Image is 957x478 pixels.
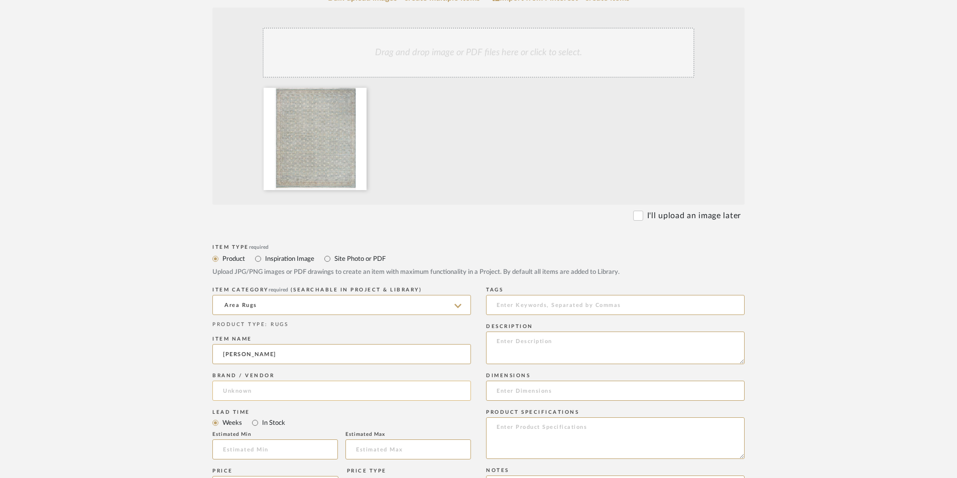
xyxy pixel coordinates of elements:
[212,252,745,265] mat-radio-group: Select item type
[212,409,471,415] div: Lead Time
[264,253,314,264] label: Inspiration Image
[212,416,471,429] mat-radio-group: Select item type
[486,467,745,473] div: Notes
[345,439,471,459] input: Estimated Max
[212,295,471,315] input: Type a category to search and select
[265,322,288,327] span: : RUGS
[212,336,471,342] div: Item name
[221,417,242,428] label: Weeks
[486,381,745,401] input: Enter Dimensions
[347,468,411,474] div: Price Type
[212,321,471,329] div: PRODUCT TYPE
[486,287,745,293] div: Tags
[212,287,471,293] div: ITEM CATEGORY
[212,373,471,379] div: Brand / Vendor
[291,287,422,292] span: (Searchable in Project & Library)
[212,267,745,277] div: Upload JPG/PNG images or PDF drawings to create an item with maximum functionality in a Project. ...
[647,210,741,222] label: I'll upload an image later
[486,373,745,379] div: Dimensions
[261,417,285,428] label: In Stock
[212,439,338,459] input: Estimated Min
[486,295,745,315] input: Enter Keywords, Separated by Commas
[212,381,471,401] input: Unknown
[486,409,745,415] div: Product Specifications
[212,244,745,250] div: Item Type
[221,253,245,264] label: Product
[269,287,288,292] span: required
[212,431,338,437] div: Estimated Min
[249,245,269,250] span: required
[345,431,471,437] div: Estimated Max
[333,253,386,264] label: Site Photo or PDF
[212,344,471,364] input: Enter Name
[212,468,338,474] div: Price
[486,324,745,330] div: Description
